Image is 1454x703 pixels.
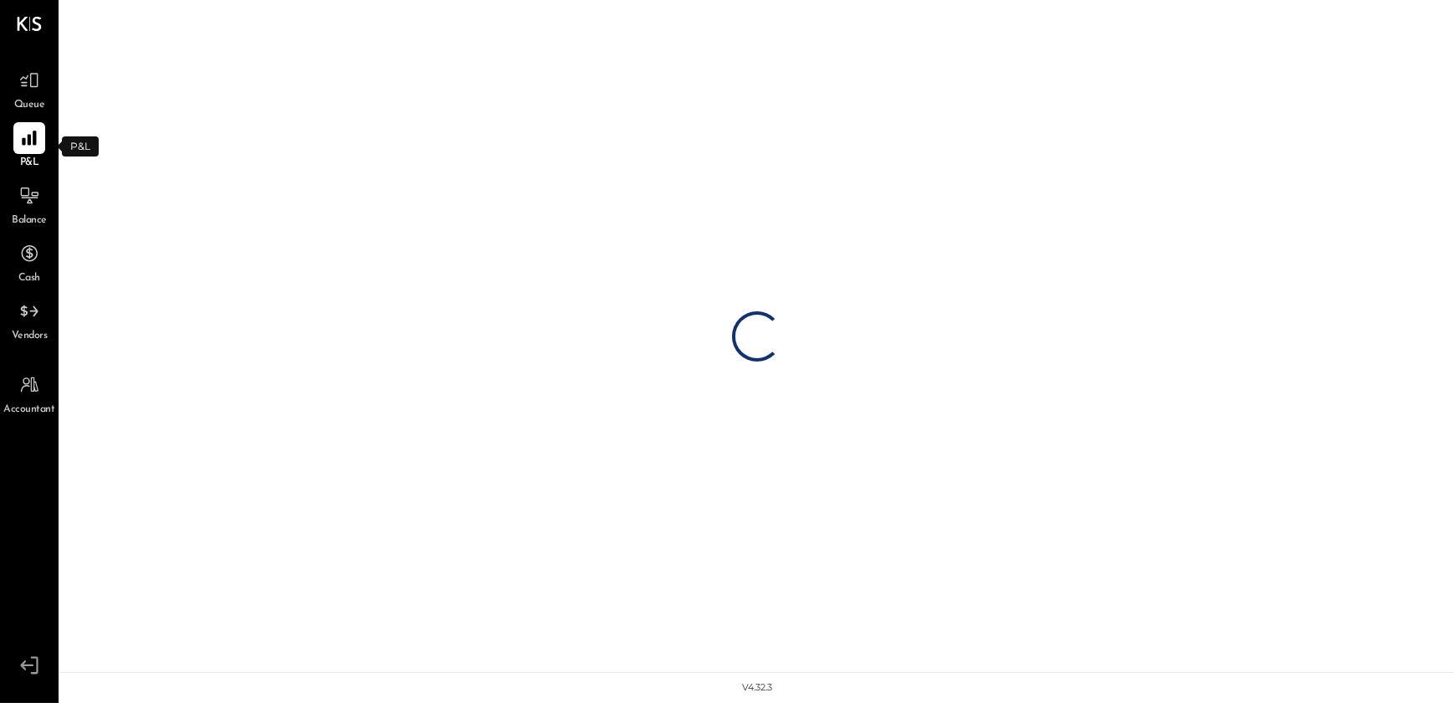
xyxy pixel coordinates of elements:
a: Accountant [1,369,58,418]
span: Queue [14,98,45,113]
span: Cash [18,271,40,286]
a: Vendors [1,295,58,344]
span: P&L [20,156,39,171]
div: P&L [62,136,99,157]
div: v 4.32.3 [742,681,772,695]
a: Cash [1,238,58,286]
span: Vendors [12,329,48,344]
a: P&L [1,122,58,171]
span: Balance [12,213,47,228]
a: Balance [1,180,58,228]
a: Queue [1,64,58,113]
span: Accountant [4,403,55,418]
